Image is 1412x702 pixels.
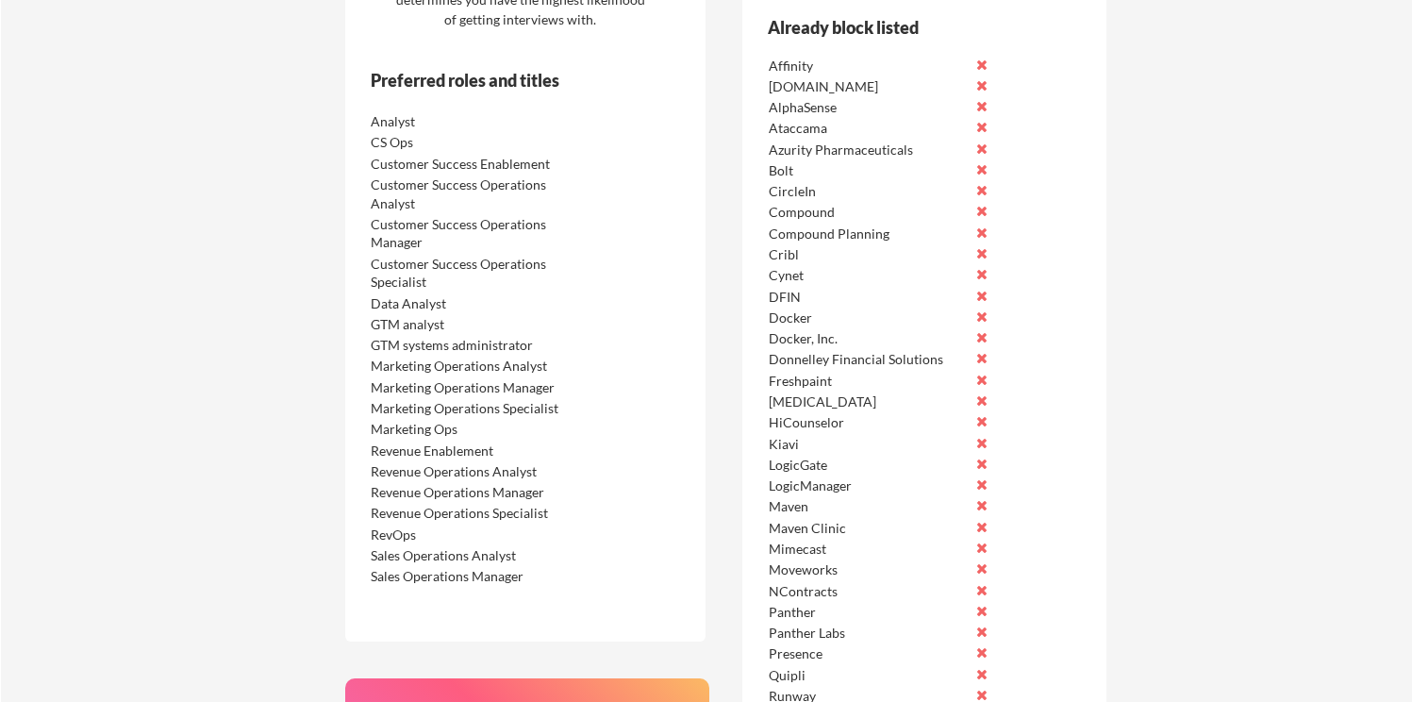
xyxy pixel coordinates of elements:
[769,309,968,327] div: Docker
[769,435,968,454] div: Kiavi
[371,504,570,523] div: Revenue Operations Specialist
[769,350,968,369] div: Donnelley Financial Solutions
[769,245,968,264] div: Cribl
[371,72,627,89] div: Preferred roles and titles
[371,546,570,565] div: Sales Operations Analyst
[769,476,968,495] div: LogicManager
[769,456,968,475] div: LogicGate
[371,294,570,313] div: Data Analyst
[769,288,968,307] div: DFIN
[769,372,968,391] div: Freshpaint
[371,442,570,460] div: Revenue Enablement
[768,19,1023,36] div: Already block listed
[371,336,570,355] div: GTM systems administrator
[371,567,570,586] div: Sales Operations Manager
[371,155,570,174] div: Customer Success Enablement
[769,497,968,516] div: Maven
[371,255,570,292] div: Customer Success Operations Specialist
[769,582,968,601] div: NContracts
[769,141,968,159] div: Azurity Pharmaceuticals
[371,175,570,212] div: Customer Success Operations Analyst
[769,161,968,180] div: Bolt
[769,393,968,411] div: [MEDICAL_DATA]
[769,225,968,243] div: Compound Planning
[371,112,570,131] div: Analyst
[371,462,570,481] div: Revenue Operations Analyst
[769,119,968,138] div: Ataccama
[769,413,968,432] div: HiCounselor
[769,182,968,201] div: CircleIn
[371,133,570,152] div: CS Ops
[769,644,968,663] div: Presence
[371,315,570,334] div: GTM analyst
[769,77,968,96] div: [DOMAIN_NAME]
[371,526,570,544] div: RevOps
[769,624,968,643] div: Panther Labs
[371,483,570,502] div: Revenue Operations Manager
[769,329,968,348] div: Docker, Inc.
[769,666,968,685] div: Quipli
[769,560,968,579] div: Moveworks
[769,603,968,622] div: Panther
[769,203,968,222] div: Compound
[769,540,968,559] div: Mimecast
[769,266,968,285] div: Cynet
[371,357,570,376] div: Marketing Operations Analyst
[769,519,968,538] div: Maven Clinic
[371,420,570,439] div: Marketing Ops
[769,57,968,75] div: Affinity
[371,215,570,252] div: Customer Success Operations Manager
[769,98,968,117] div: AlphaSense
[371,378,570,397] div: Marketing Operations Manager
[371,399,570,418] div: Marketing Operations Specialist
